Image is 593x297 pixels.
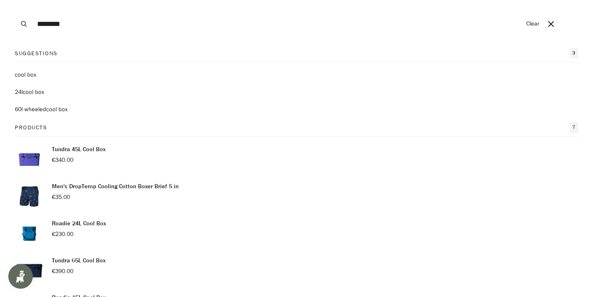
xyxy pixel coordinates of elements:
[570,122,578,133] span: 7
[52,256,105,265] p: Tundra 65L Cool Box
[23,88,44,96] mark: cool box
[15,70,578,80] a: cool box
[15,219,578,248] a: Roadie 24L Cool Box €230.00
[15,71,36,79] mark: cool box
[15,145,44,174] img: Tundra 45L Cool Box
[46,105,68,113] mark: cool box
[8,264,33,289] iframe: Button to open loyalty program pop-up
[15,256,578,285] a: Tundra 65L Cool Box €390.00
[15,105,578,114] a: 60l wheeledcool box
[15,88,23,96] span: 24l
[52,145,105,154] p: Tundra 45L Cool Box
[15,70,578,114] ul: Suggestions
[15,105,46,113] span: 60l wheeled
[15,145,578,174] a: Tundra 45L Cool Box €340.00
[15,219,44,248] img: Roadie 24L Cool Box
[15,49,58,58] p: Suggestions
[15,182,44,211] img: Men's DropTemp Cooling Cotton Boxer Brief 5 in
[52,267,73,275] span: €390.00
[52,156,73,164] span: €340.00
[52,219,106,228] p: Roadie 24L Cool Box
[52,193,70,201] span: €35.00
[15,256,44,285] img: Tundra 65L Cool Box
[15,123,47,132] p: Products
[15,182,578,211] a: Men's DropTemp Cooling Cotton Boxer Brief 5 in €35.00
[570,48,578,58] span: 3
[52,182,179,191] p: Men's DropTemp Cooling Cotton Boxer Brief 5 in
[52,230,73,238] span: €230.00
[15,88,578,97] a: 24lcool box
